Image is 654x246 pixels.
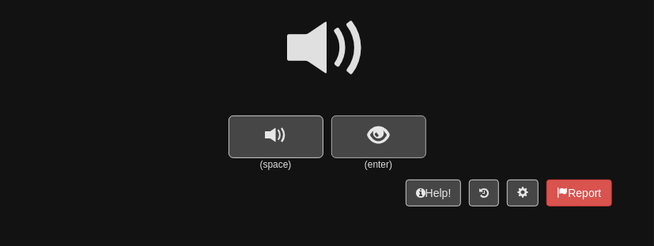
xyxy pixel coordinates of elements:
[406,180,462,206] button: Help!
[331,115,426,158] button: show sentence
[229,115,323,158] button: replay audio
[229,158,323,172] small: (space)
[331,158,426,172] small: (enter)
[469,180,499,206] button: Round history (alt+y)
[546,180,611,206] button: Report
